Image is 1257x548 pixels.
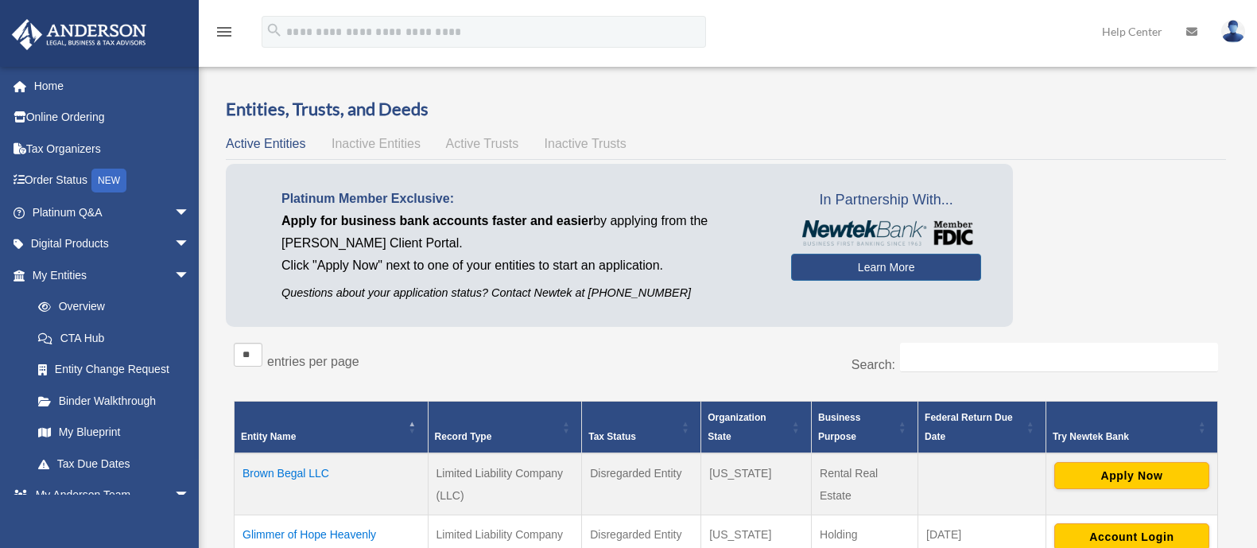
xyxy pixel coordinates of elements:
[281,188,767,210] p: Platinum Member Exclusive:
[428,453,582,515] td: Limited Liability Company (LLC)
[582,402,701,454] th: Tax Status: Activate to sort
[235,453,429,515] td: Brown Begal LLC
[812,453,918,515] td: Rental Real Estate
[11,480,214,511] a: My Anderson Teamarrow_drop_down
[7,19,151,50] img: Anderson Advisors Platinum Portal
[11,102,214,134] a: Online Ordering
[1221,20,1245,43] img: User Pic
[11,259,206,291] a: My Entitiesarrow_drop_down
[791,254,981,281] a: Learn More
[235,402,429,454] th: Entity Name: Activate to invert sorting
[701,402,812,454] th: Organization State: Activate to sort
[588,431,636,442] span: Tax Status
[446,137,519,150] span: Active Trusts
[11,196,214,228] a: Platinum Q&Aarrow_drop_down
[281,210,767,255] p: by applying from the [PERSON_NAME] Client Portal.
[174,196,206,229] span: arrow_drop_down
[812,402,918,454] th: Business Purpose: Activate to sort
[582,453,701,515] td: Disregarded Entity
[11,70,214,102] a: Home
[1054,462,1209,489] button: Apply Now
[266,21,283,39] i: search
[22,385,206,417] a: Binder Walkthrough
[174,480,206,512] span: arrow_drop_down
[22,322,206,354] a: CTA Hub
[11,133,214,165] a: Tax Organizers
[281,255,767,277] p: Click "Apply Now" next to one of your entities to start an application.
[241,431,296,442] span: Entity Name
[925,412,1013,442] span: Federal Return Due Date
[22,291,198,323] a: Overview
[91,169,126,192] div: NEW
[226,97,1226,122] h3: Entities, Trusts, and Deeds
[22,354,206,386] a: Entity Change Request
[332,137,421,150] span: Inactive Entities
[11,228,214,260] a: Digital Productsarrow_drop_down
[545,137,627,150] span: Inactive Trusts
[215,22,234,41] i: menu
[174,259,206,292] span: arrow_drop_down
[267,355,359,368] label: entries per page
[226,137,305,150] span: Active Entities
[852,358,895,371] label: Search:
[215,28,234,41] a: menu
[174,228,206,261] span: arrow_drop_down
[799,220,973,246] img: NewtekBankLogoSM.png
[435,431,492,442] span: Record Type
[918,402,1046,454] th: Federal Return Due Date: Activate to sort
[1054,530,1209,542] a: Account Login
[1046,402,1217,454] th: Try Newtek Bank : Activate to sort
[281,214,593,227] span: Apply for business bank accounts faster and easier
[428,402,582,454] th: Record Type: Activate to sort
[11,165,214,197] a: Order StatusNEW
[22,448,206,480] a: Tax Due Dates
[1053,427,1193,446] div: Try Newtek Bank
[708,412,766,442] span: Organization State
[818,412,860,442] span: Business Purpose
[22,417,206,449] a: My Blueprint
[281,283,767,303] p: Questions about your application status? Contact Newtek at [PHONE_NUMBER]
[791,188,981,213] span: In Partnership With...
[701,453,812,515] td: [US_STATE]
